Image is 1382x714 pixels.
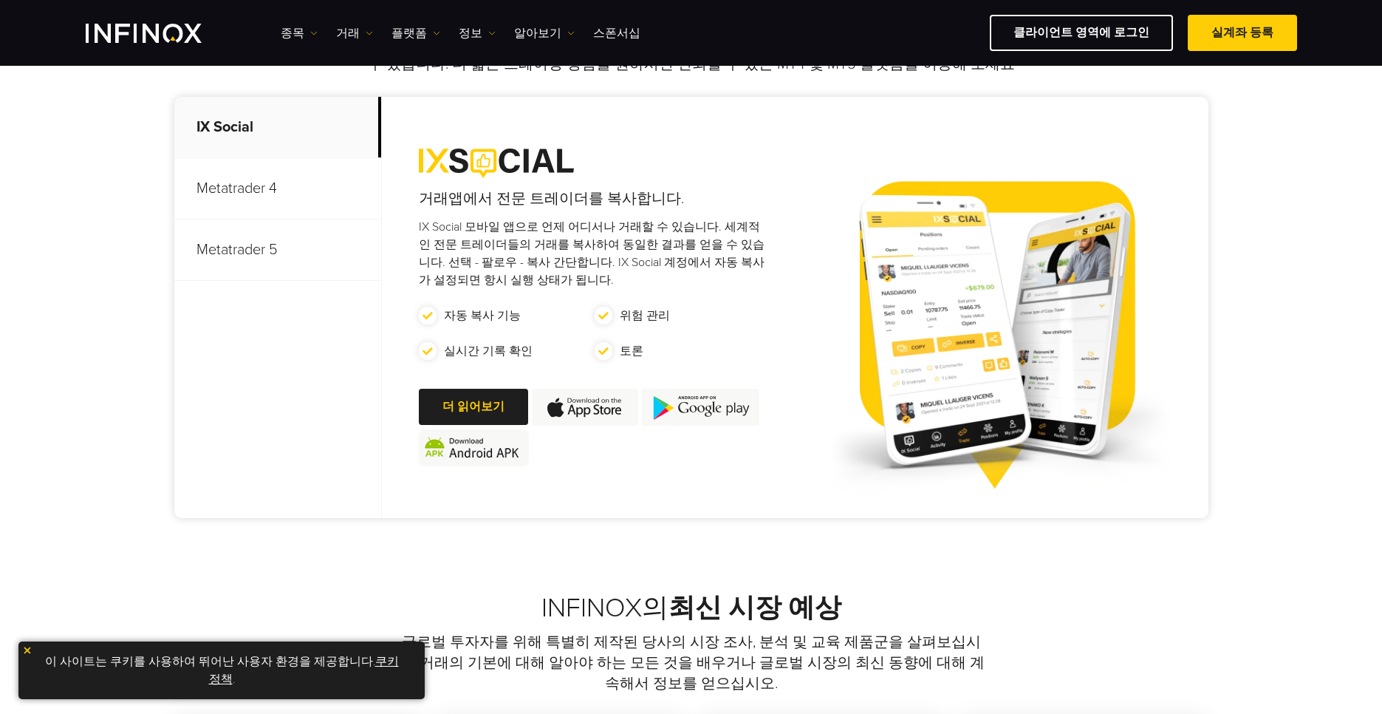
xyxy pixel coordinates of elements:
p: 토론 [620,342,643,360]
a: 플랫폼 [391,24,440,42]
p: 글로벌 투자자를 위해 특별히 제작된 당사의 시장 조사, 분석 및 교육 제품군을 살펴보십시오. 거래의 기본에 대해 알아야 하는 모든 것을 배우거나 글로벌 시장의 최신 동향에 대... [394,632,989,694]
a: 더 읽어보기 [419,389,528,425]
img: yellow close icon [22,645,33,656]
a: 실계좌 등록 [1188,15,1297,51]
a: 클라이언트 영역에 로그인 [990,15,1173,51]
p: 실시간 기록 확인 [444,342,533,360]
a: 스폰서십 [593,24,640,42]
a: 알아보기 [514,24,575,42]
h4: 거래앱에서 전문 트레이더를 복사합니다. [419,188,771,209]
a: 정보 [459,24,496,42]
a: 거래 [336,24,373,42]
a: INFINOX Logo [86,24,236,43]
p: Metatrader 5 [174,220,381,281]
p: 자동 복사 기능 [444,307,521,324]
a: 종목 [281,24,318,42]
p: 위험 관리 [620,307,670,324]
p: Metatrader 4 [174,158,381,220]
strong: 최신 시장 예상 [668,592,841,624]
p: IX Social [174,97,381,158]
p: 이 사이트는 쿠키를 사용하여 뛰어난 사용자 환경을 제공합니다. . [26,649,417,692]
p: IX Social 모바일 앱으로 언제 어디서나 거래할 수 있습니다. 세계적인 전문 트레이더들의 거래를 복사하여 동일한 결과를 얻을 수 있습니다. 선택 - 팔로우 - 복사 간단... [419,218,771,289]
h2: INFINOX의 [174,592,1208,625]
